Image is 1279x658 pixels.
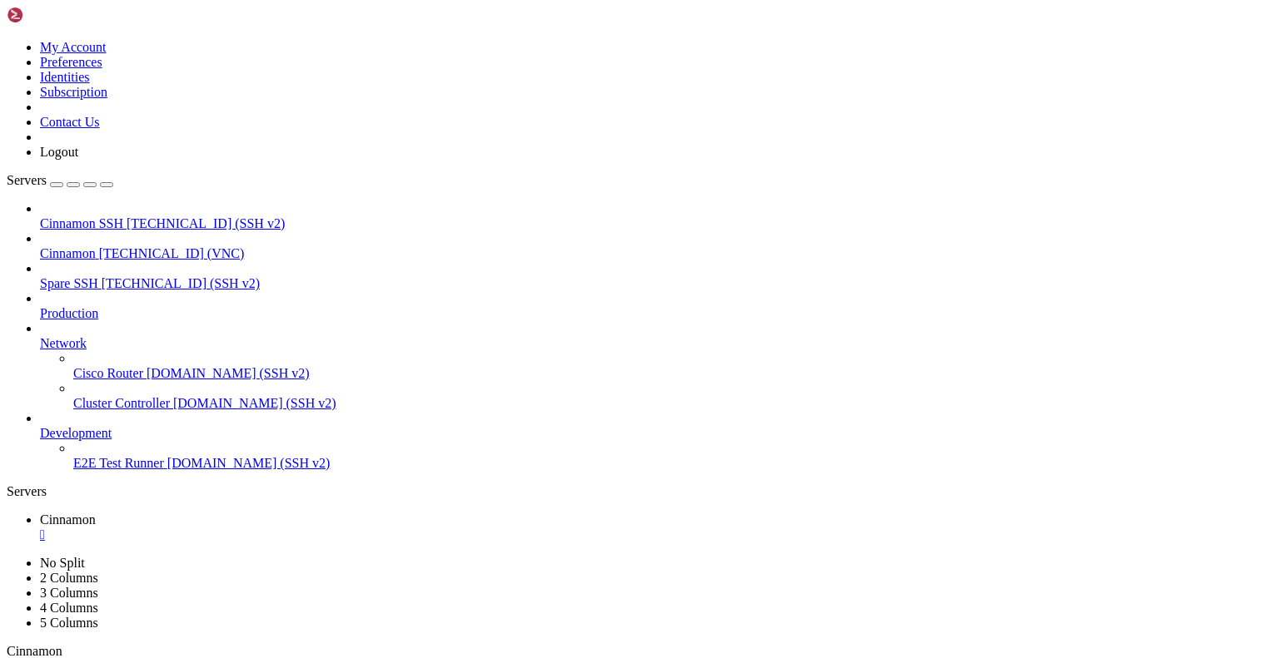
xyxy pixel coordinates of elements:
span: E2E Test Runner [73,456,164,470]
li: Development [40,411,1272,471]
span: [DOMAIN_NAME] (SSH v2) [147,366,310,380]
a: Spare SSH [TECHNICAL_ID] (SSH v2) [40,276,1272,291]
a: 3 Columns [40,586,98,600]
a: 5 Columns [40,616,98,630]
span: Cluster Controller [73,396,170,410]
span: Network [40,336,87,350]
li: Network [40,321,1272,411]
a: Subscription [40,85,107,99]
a: Development [40,426,1272,441]
img: Shellngn [7,7,102,23]
a: Cinnamon [TECHNICAL_ID] (VNC) [40,246,1272,261]
li: Production [40,291,1272,321]
a: 4 Columns [40,601,98,615]
li: Cinnamon SSH [TECHNICAL_ID] (SSH v2) [40,201,1272,231]
span: Cinnamon [40,512,96,527]
li: E2E Test Runner [DOMAIN_NAME] (SSH v2) [73,441,1272,471]
a: Cinnamon SSH [TECHNICAL_ID] (SSH v2) [40,216,1272,231]
a: 2 Columns [40,571,98,585]
span: Cinnamon [40,246,96,260]
a:  [40,527,1272,542]
li: Cinnamon [TECHNICAL_ID] (VNC) [40,231,1272,261]
li: Cisco Router [DOMAIN_NAME] (SSH v2) [73,351,1272,381]
a: Cluster Controller [DOMAIN_NAME] (SSH v2) [73,396,1272,411]
div: Servers [7,484,1272,499]
a: My Account [40,40,107,54]
span: Spare SSH [40,276,98,290]
a: Production [40,306,1272,321]
span: [DOMAIN_NAME] (SSH v2) [167,456,331,470]
li: Cluster Controller [DOMAIN_NAME] (SSH v2) [73,381,1272,411]
a: No Split [40,556,85,570]
a: Cisco Router [DOMAIN_NAME] (SSH v2) [73,366,1272,381]
a: Contact Us [40,115,100,129]
span: [TECHNICAL_ID] (SSH v2) [102,276,260,290]
a: Servers [7,173,113,187]
span: [TECHNICAL_ID] (SSH v2) [127,216,285,230]
a: Identities [40,70,90,84]
span: Cinnamon [7,644,62,658]
span: [DOMAIN_NAME] (SSH v2) [173,396,336,410]
a: Preferences [40,55,102,69]
span: Cinnamon SSH [40,216,123,230]
a: Cinnamon [40,512,1272,542]
li: Spare SSH [TECHNICAL_ID] (SSH v2) [40,261,1272,291]
a: Logout [40,145,78,159]
span: Cisco Router [73,366,143,380]
a: Network [40,336,1272,351]
span: Development [40,426,112,440]
a: E2E Test Runner [DOMAIN_NAME] (SSH v2) [73,456,1272,471]
span: Servers [7,173,47,187]
span: [TECHNICAL_ID] (VNC) [99,246,245,260]
span: Production [40,306,98,320]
